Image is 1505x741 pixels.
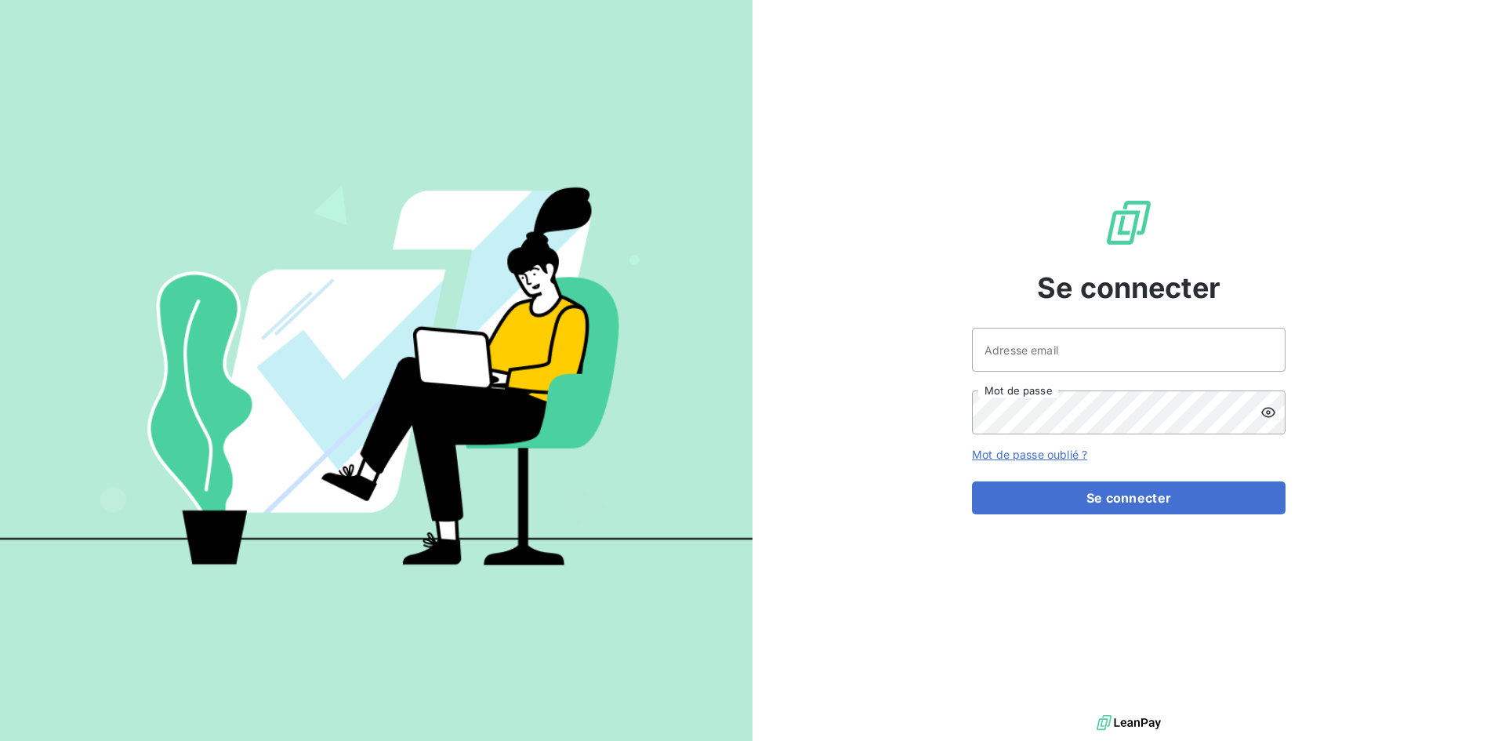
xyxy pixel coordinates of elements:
[972,481,1286,514] button: Se connecter
[1037,267,1220,309] span: Se connecter
[972,448,1087,461] a: Mot de passe oublié ?
[1097,711,1161,735] img: logo
[972,328,1286,372] input: placeholder
[1104,198,1154,248] img: Logo LeanPay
